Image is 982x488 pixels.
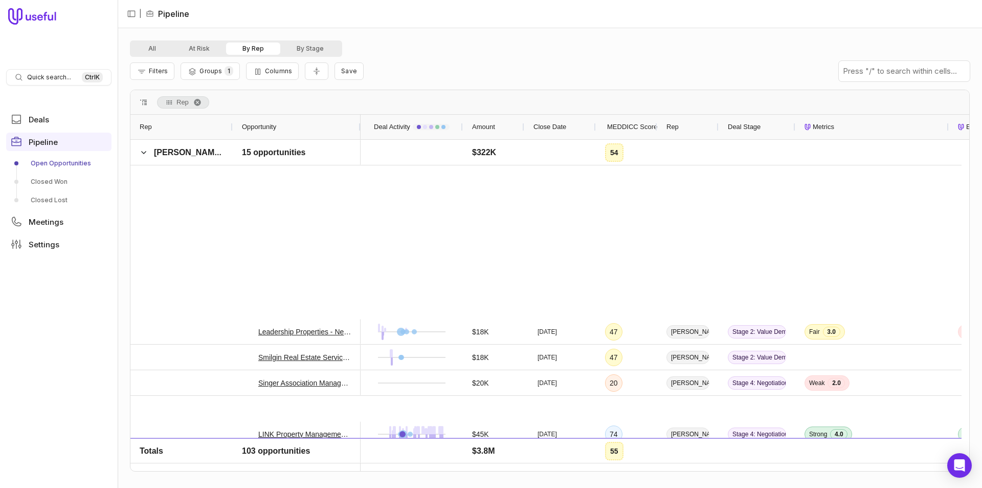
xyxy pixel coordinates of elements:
span: 15 opportunities [242,146,305,159]
span: Stage 4: Negotiation [728,428,786,441]
span: [PERSON_NAME] [666,376,709,390]
span: Rep [176,96,189,109]
span: 1 [225,66,233,76]
span: Close Date [533,121,566,133]
span: $322K [472,146,496,159]
span: Metrics [813,121,834,133]
div: MEDDICC Score [605,115,648,139]
span: $20K [472,377,489,389]
li: Pipeline [146,8,189,20]
button: By Stage [280,43,340,55]
span: 2.5 [828,455,845,465]
span: 4.0 [830,429,847,439]
span: Stage 2: Value Demonstration [728,453,786,466]
button: At Risk [172,43,226,55]
a: Smilgin Real Estate Services - New Deal [258,351,351,364]
time: [DATE] [538,353,557,362]
span: [PERSON_NAME] [666,325,709,338]
div: Row Groups [157,96,209,109]
span: Columns [265,67,292,75]
a: LINK Property Management - New Deal [258,428,351,440]
a: Pipeline [6,133,111,151]
button: Filter Pipeline [130,62,174,80]
span: Quick search... [27,73,71,81]
span: $35K [472,454,489,466]
span: Deal Activity [374,121,410,133]
span: [PERSON_NAME] [154,148,222,157]
button: By Rep [226,43,280,55]
span: | [139,8,142,20]
span: Filters [149,67,168,75]
span: Save [341,67,357,75]
span: 2.0 [828,378,845,388]
a: Open Opportunities [6,155,111,172]
span: Stage 4: Negotiation [728,376,786,390]
span: MEDDICC Score [607,121,657,133]
span: Stage 2: Value Demonstration [728,351,786,364]
div: 74 [610,428,618,440]
a: Leadership Properties - New Deal [258,326,351,338]
span: $18K [472,326,489,338]
span: Rep [666,121,679,133]
span: Meetings [29,218,63,226]
button: Group Pipeline [181,62,239,80]
span: Pipeline [29,138,58,146]
span: Rep. Press ENTER to sort. Press DELETE to remove [157,96,209,109]
div: 66 [610,454,618,466]
span: $18K [472,351,489,364]
div: Pipeline submenu [6,155,111,208]
time: [DATE] [538,328,557,336]
span: Strong [809,430,827,438]
button: All [132,43,172,55]
a: Closed Lost [6,192,111,208]
span: 3.0 [823,327,840,337]
span: [PERSON_NAME] [666,351,709,364]
span: Deals [29,116,49,123]
div: 20 [610,377,618,389]
div: 54 [610,146,618,159]
time: [DATE] [538,456,557,464]
span: Stage 2: Value Demonstration [728,325,786,338]
button: Columns [246,62,299,80]
div: 47 [610,326,618,338]
input: Press "/" to search within cells... [839,61,970,81]
a: Meetings [6,213,111,231]
span: Amount [472,121,495,133]
span: Groups [199,67,222,75]
time: [DATE] [538,430,557,438]
button: Collapse all rows [305,62,328,80]
span: [PERSON_NAME] [666,453,709,466]
div: Open Intercom Messenger [947,453,972,478]
a: Settings [6,235,111,253]
span: $45K [472,428,489,440]
time: [DATE] [538,379,557,387]
span: Settings [29,241,59,248]
div: 47 [610,351,618,364]
a: Blue Sky Community Management, LLC Deal [258,454,351,466]
span: Opportunity [242,121,276,133]
button: Create a new saved view [334,62,364,80]
span: Rep [140,121,152,133]
a: Singer Association Management - New Deal [258,377,351,389]
div: Metrics [805,115,940,139]
kbd: Ctrl K [82,72,103,82]
a: Closed Won [6,174,111,190]
span: Weak [809,456,824,464]
a: Deals [6,110,111,129]
span: Weak [809,379,824,387]
button: Collapse sidebar [124,6,139,22]
span: [PERSON_NAME] [666,428,709,441]
span: Deal Stage [728,121,761,133]
span: Fair [809,328,820,336]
